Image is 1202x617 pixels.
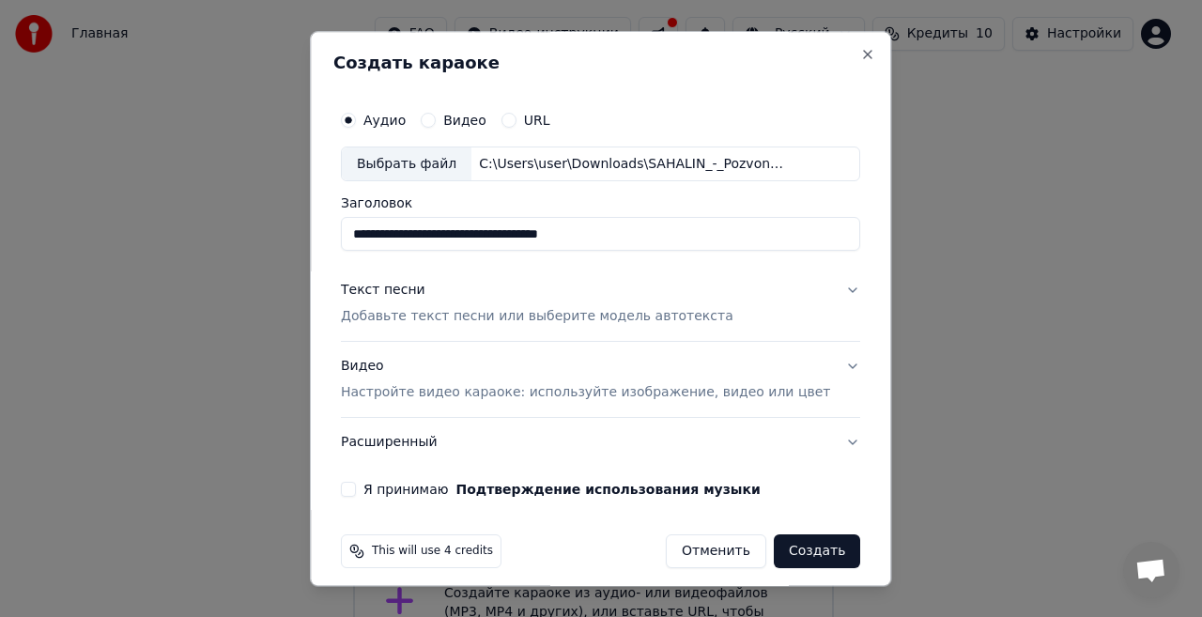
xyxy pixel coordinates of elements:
[341,384,830,403] p: Настройте видео караоке: используйте изображение, видео или цвет
[363,114,406,127] label: Аудио
[341,267,860,342] button: Текст песниДобавьте текст песни или выберите модель автотекста
[774,535,860,569] button: Создать
[443,114,486,127] label: Видео
[342,147,471,181] div: Выбрать файл
[341,358,830,403] div: Видео
[524,114,550,127] label: URL
[333,54,868,71] h2: Создать караоке
[471,155,791,174] div: C:\Users\user\Downloads\SAHALIN_-_Pozvoni_kak_doletish_78675788.mp3
[341,308,733,327] p: Добавьте текст песни или выберите модель автотекста
[363,484,761,497] label: Я принимаю
[456,484,761,497] button: Я принимаю
[341,282,425,301] div: Текст песни
[341,197,860,210] label: Заголовок
[372,545,493,560] span: This will use 4 credits
[341,419,860,468] button: Расширенный
[666,535,766,569] button: Отменить
[341,343,860,418] button: ВидеоНастройте видео караоке: используйте изображение, видео или цвет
